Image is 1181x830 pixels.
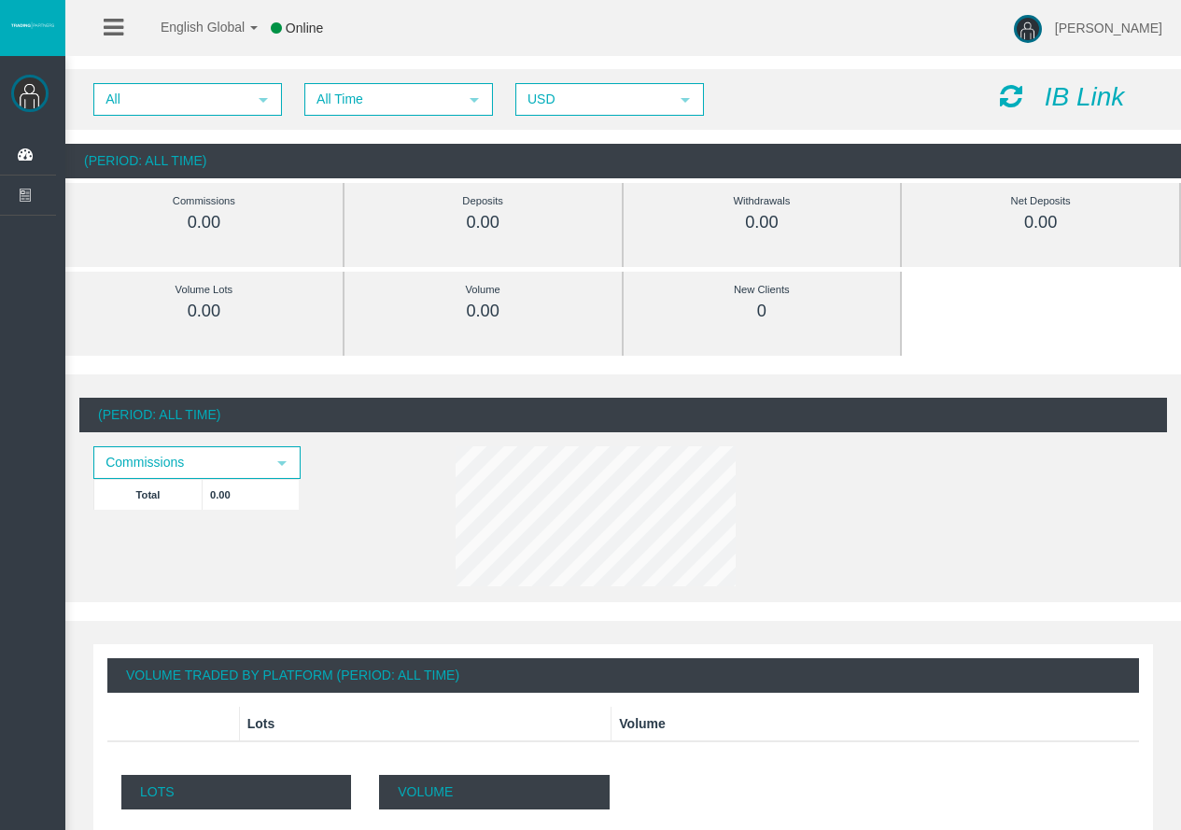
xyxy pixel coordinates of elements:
div: Net Deposits [944,190,1137,212]
div: 0.00 [107,301,301,322]
td: Total [94,479,203,510]
span: Online [286,21,323,35]
span: select [678,92,693,107]
img: logo.svg [9,21,56,29]
div: (Period: All Time) [65,144,1181,178]
div: New Clients [666,279,859,301]
span: select [274,456,289,471]
div: 0 [666,301,859,322]
span: English Global [136,20,245,35]
div: Volume Lots [107,279,301,301]
p: Volume [379,775,609,809]
th: Lots [239,707,612,741]
span: select [256,92,271,107]
div: (Period: All Time) [79,398,1167,432]
span: select [467,92,482,107]
div: Withdrawals [666,190,859,212]
td: 0.00 [203,479,300,510]
div: Volume [387,279,580,301]
div: 0.00 [387,301,580,322]
th: Volume [612,707,1139,741]
span: [PERSON_NAME] [1055,21,1162,35]
div: 0.00 [666,212,859,233]
span: USD [517,85,668,114]
i: IB Link [1045,82,1125,111]
span: Commissions [95,448,265,477]
div: Volume Traded By Platform (Period: All Time) [107,658,1139,693]
img: user-image [1014,15,1042,43]
div: 0.00 [107,212,301,233]
div: Commissions [107,190,301,212]
div: 0.00 [944,212,1137,233]
div: 0.00 [387,212,580,233]
div: Deposits [387,190,580,212]
p: Lots [121,775,351,809]
span: All Time [306,85,457,114]
span: All [95,85,246,114]
i: Reload Dashboard [1000,83,1022,109]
